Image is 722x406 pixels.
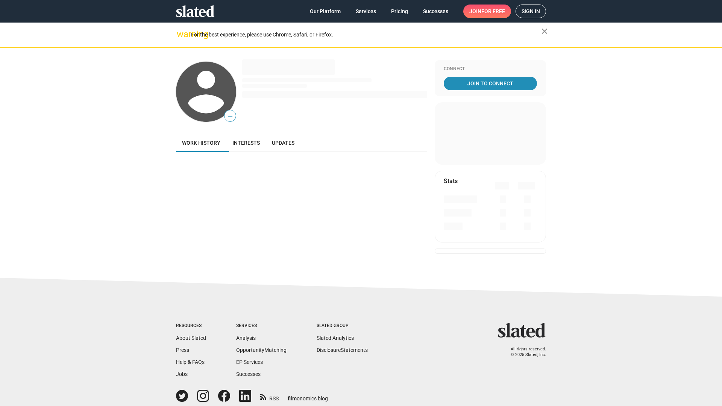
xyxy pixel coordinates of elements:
span: Pricing [391,5,408,18]
div: For the best experience, please use Chrome, Safari, or Firefox. [191,30,541,40]
a: Join To Connect [444,77,537,90]
span: Updates [272,140,294,146]
a: Updates [266,134,300,152]
span: Our Platform [310,5,341,18]
div: Resources [176,323,206,329]
a: Joinfor free [463,5,511,18]
a: DisclosureStatements [317,347,368,353]
a: RSS [260,391,279,402]
a: Interests [226,134,266,152]
a: filmonomics blog [288,389,328,402]
span: — [224,111,236,121]
a: About Slated [176,335,206,341]
a: Successes [236,371,261,377]
a: Help & FAQs [176,359,205,365]
span: Interests [232,140,260,146]
a: OpportunityMatching [236,347,287,353]
span: for free [481,5,505,18]
a: Successes [417,5,454,18]
span: Work history [182,140,220,146]
a: EP Services [236,359,263,365]
a: Sign in [516,5,546,18]
mat-card-title: Stats [444,177,458,185]
div: Services [236,323,287,329]
a: Our Platform [304,5,347,18]
span: film [288,395,297,401]
div: Slated Group [317,323,368,329]
span: Join To Connect [445,77,535,90]
a: Slated Analytics [317,335,354,341]
a: Analysis [236,335,256,341]
span: Successes [423,5,448,18]
a: Services [350,5,382,18]
span: Sign in [522,5,540,18]
div: Connect [444,66,537,72]
a: Press [176,347,189,353]
mat-icon: warning [177,30,186,39]
a: Jobs [176,371,188,377]
span: Join [469,5,505,18]
p: All rights reserved. © 2025 Slated, Inc. [503,347,546,358]
a: Work history [176,134,226,152]
a: Pricing [385,5,414,18]
mat-icon: close [540,27,549,36]
span: Services [356,5,376,18]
